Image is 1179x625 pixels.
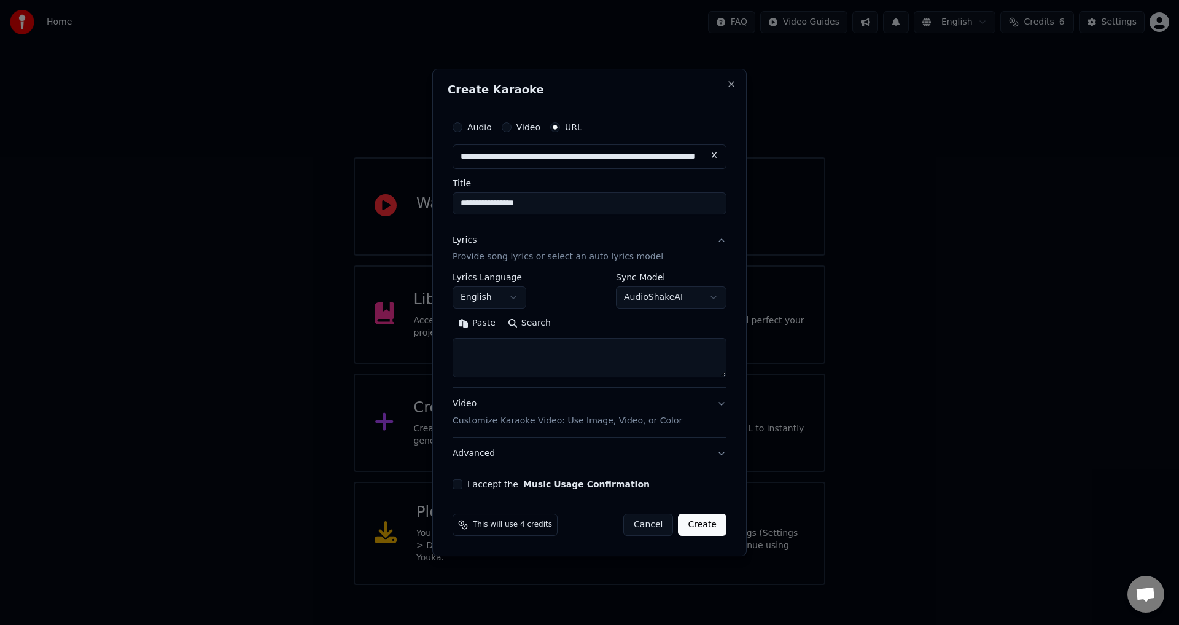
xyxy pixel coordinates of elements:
span: This will use 4 credits [473,520,552,530]
button: LyricsProvide song lyrics or select an auto lyrics model [453,224,726,273]
label: Audio [467,123,492,132]
button: Paste [453,314,502,334]
div: LyricsProvide song lyrics or select an auto lyrics model [453,273,726,388]
label: URL [565,123,582,132]
div: Video [453,398,682,428]
button: Search [502,314,557,334]
p: Provide song lyrics or select an auto lyrics model [453,251,663,264]
h2: Create Karaoke [448,84,731,95]
label: I accept the [467,480,650,489]
div: Lyrics [453,234,477,246]
label: Title [453,179,726,187]
label: Video [516,123,540,132]
label: Lyrics Language [453,273,526,282]
button: Create [678,514,726,536]
button: I accept the [523,480,650,489]
p: Customize Karaoke Video: Use Image, Video, or Color [453,415,682,427]
button: VideoCustomize Karaoke Video: Use Image, Video, or Color [453,388,726,438]
label: Sync Model [616,273,726,282]
button: Cancel [623,514,673,536]
button: Advanced [453,438,726,470]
